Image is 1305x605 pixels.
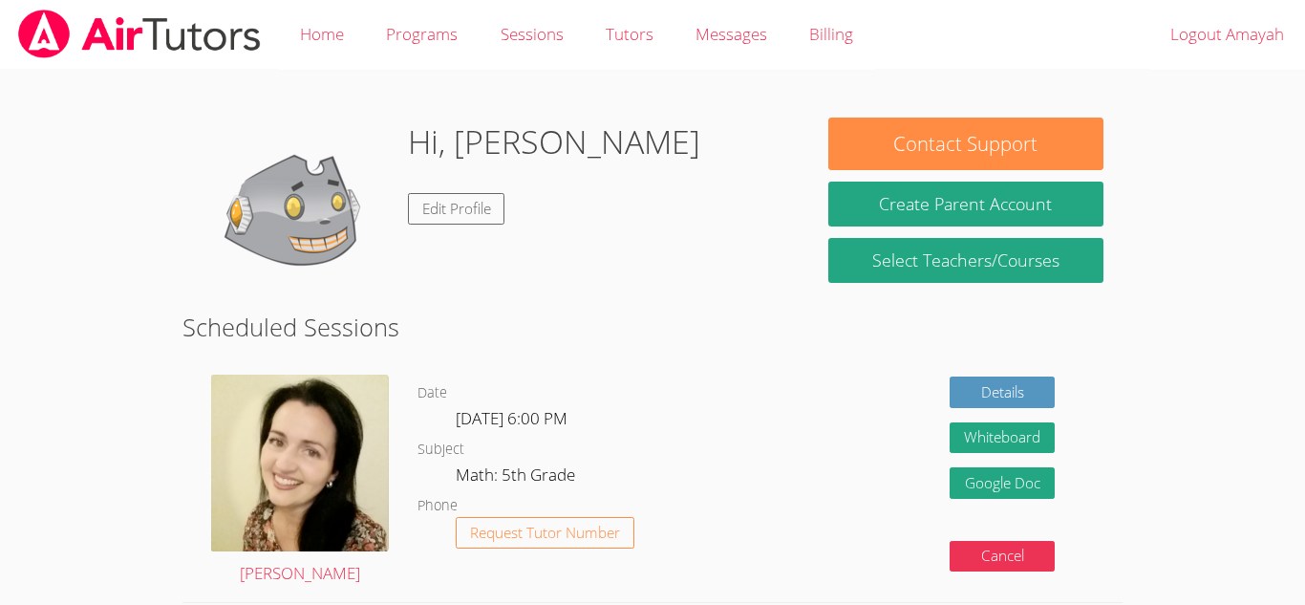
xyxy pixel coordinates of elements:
a: [PERSON_NAME] [211,375,389,587]
dt: Subject [417,438,464,462]
dt: Date [417,381,447,405]
button: Request Tutor Number [456,517,634,549]
span: Request Tutor Number [470,526,620,540]
dt: Phone [417,494,458,518]
img: Screenshot%202022-07-16%2010.55.09%20PM.png [211,375,389,551]
h2: Scheduled Sessions [182,309,1123,345]
button: Create Parent Account [828,182,1103,227]
button: Cancel [950,541,1055,573]
a: Select Teachers/Courses [828,238,1103,283]
button: Contact Support [828,118,1103,170]
button: Whiteboard [950,422,1055,454]
a: Google Doc [950,467,1055,499]
span: Messages [695,23,767,45]
span: [DATE] 6:00 PM [456,407,567,429]
img: default.png [202,118,393,309]
dd: Math: 5th Grade [456,462,579,494]
a: Edit Profile [408,193,505,225]
a: Details [950,377,1055,408]
h1: Hi, [PERSON_NAME] [408,118,700,166]
img: airtutors_banner-c4298cdbf04f3fff15de1276eac7730deb9818008684d7c2e4769d2f7ddbe033.png [16,10,263,58]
